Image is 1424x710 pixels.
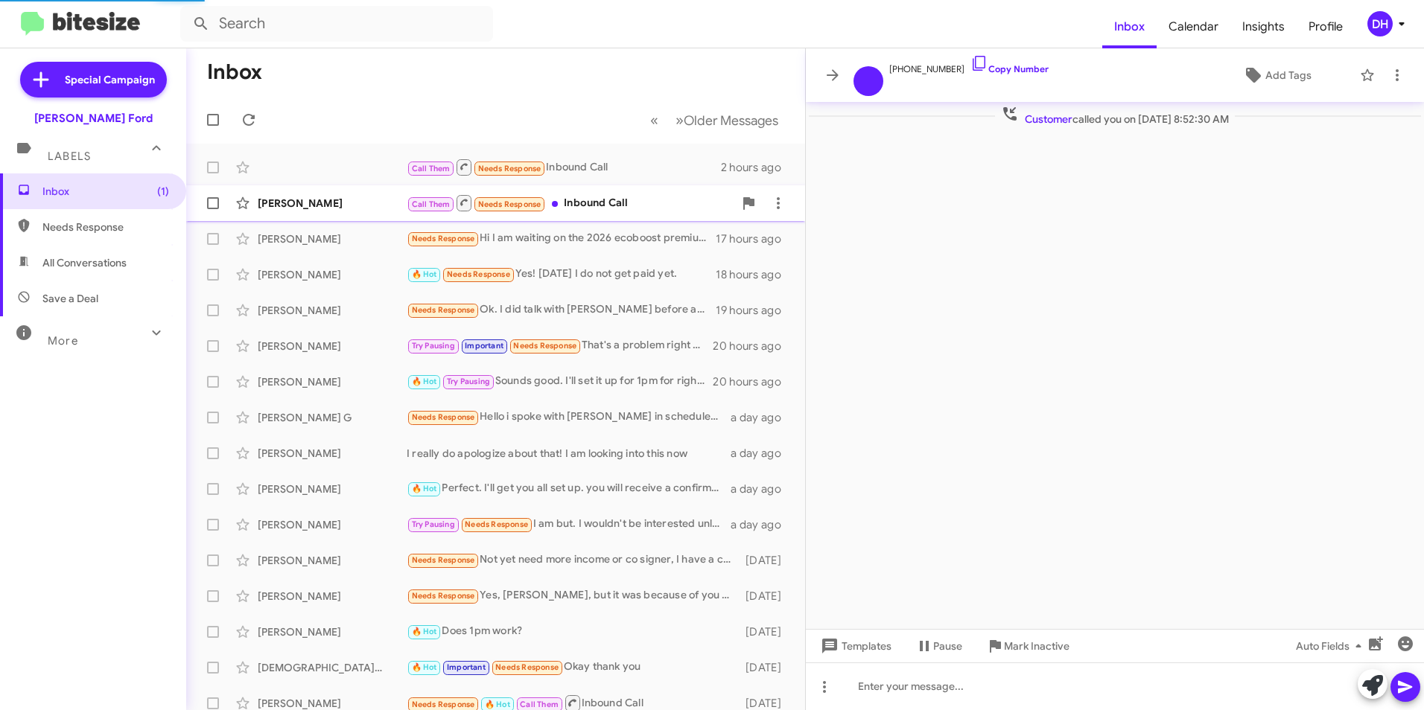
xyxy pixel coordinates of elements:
button: DH [1355,11,1408,36]
span: called you on [DATE] 8:52:30 AM [995,105,1235,127]
button: Pause [903,633,974,659]
div: [PERSON_NAME] [258,482,407,496]
span: Needs Response [465,519,528,529]
div: Inbound Call [407,158,721,176]
div: [DATE] [739,660,793,675]
div: [PERSON_NAME] [258,553,407,568]
div: [PERSON_NAME] [258,624,407,639]
a: Profile [1297,5,1355,48]
input: Search [180,6,493,42]
span: Needs Response [412,591,475,601]
span: « [650,111,658,129]
a: Calendar [1157,5,1230,48]
button: Auto Fields [1284,633,1379,659]
div: [PERSON_NAME] Ford [34,111,153,126]
div: [DATE] [739,624,793,639]
span: 🔥 Hot [412,269,437,279]
span: Needs Response [447,269,510,279]
div: [PERSON_NAME] [258,267,407,282]
span: Call Them [412,199,451,209]
div: [DATE] [739,589,793,604]
span: Needs Response [412,555,475,565]
div: a day ago [731,517,793,532]
span: Needs Response [412,700,475,709]
div: Perfect. I'll get you all set up. you will receive a confirmation text from our scheduling team s... [407,480,731,497]
span: [PHONE_NUMBER] [889,54,1049,77]
div: [PERSON_NAME] [258,231,407,246]
button: Mark Inactive [974,633,1081,659]
div: Ok. I did talk with [PERSON_NAME] before and he said I would need to put down 5k which I don't ha... [407,301,716,319]
div: Sounds good. I'll set it up for 1pm for right now. I will have my scheduling team send you a conf... [407,373,713,390]
div: DH [1367,11,1393,36]
div: I really do apologize about that! I am looking into this now [407,446,731,461]
span: (1) [157,184,169,199]
span: Try Pausing [412,519,455,529]
span: More [48,334,78,348]
span: Try Pausing [447,377,490,386]
div: Does 1pm work? [407,623,739,640]
span: Needs Response [478,164,541,173]
span: 🔥 Hot [412,377,437,386]
h1: Inbox [207,60,262,84]
button: Next [667,105,787,135]
span: 🔥 Hot [412,627,437,636]
span: 🔥 Hot [412,662,437,672]
span: Needs Response [42,220,169,234]
div: a day ago [731,446,793,461]
span: » [676,111,684,129]
div: a day ago [731,410,793,425]
div: [PERSON_NAME] [258,196,407,211]
span: Special Campaign [65,72,155,87]
span: Labels [48,150,91,163]
nav: Page navigation example [642,105,787,135]
div: Yes! [DATE] I do not get paid yet. [407,266,716,283]
span: Needs Response [478,199,541,209]
span: Important [447,662,486,672]
div: Okay thank you [407,659,739,676]
div: Inbound Call [407,194,734,212]
div: [PERSON_NAME] [258,374,407,389]
div: [PERSON_NAME] G [258,410,407,425]
div: a day ago [731,482,793,496]
div: 20 hours ago [713,374,793,389]
button: Previous [641,105,667,135]
div: [PERSON_NAME] [258,339,407,354]
div: 2 hours ago [721,160,793,175]
div: I am but. I wouldn't be interested unless [PERSON_NAME] puts the rebate back on. It was 9500. I c... [407,516,731,533]
div: Hi I am waiting on the 2026 ecoboost premium convertible in aquamarine. I just texted [PERSON_NAME] [407,230,716,247]
span: Needs Response [412,305,475,315]
span: 🔥 Hot [485,700,510,709]
div: Hello i spoke with [PERSON_NAME] in scheduled already thanks [407,409,731,426]
div: [PERSON_NAME] [258,446,407,461]
a: Special Campaign [20,62,167,97]
span: All Conversations [42,255,127,270]
span: Customer [1025,112,1072,126]
button: Templates [806,633,903,659]
a: Inbox [1102,5,1157,48]
span: Pause [933,633,962,659]
span: Auto Fields [1296,633,1367,659]
span: Needs Response [412,234,475,243]
span: Try Pausing [412,341,455,351]
span: Mark Inactive [1004,633,1069,659]
span: Older Messages [684,112,778,129]
div: Yes, [PERSON_NAME], but it was because of you that everything went well. I noticed that you had t... [407,587,739,604]
div: [PERSON_NAME] [258,589,407,604]
span: Templates [818,633,891,659]
div: [DEMOGRAPHIC_DATA][PERSON_NAME] [258,660,407,675]
div: 19 hours ago [716,303,793,318]
a: Insights [1230,5,1297,48]
div: [PERSON_NAME] [258,303,407,318]
a: Copy Number [970,63,1049,74]
div: [PERSON_NAME] [258,517,407,532]
div: That's a problem right now dealing with government shutdown . [407,337,713,354]
span: Call Them [520,700,559,709]
div: 18 hours ago [716,267,793,282]
span: Needs Response [513,341,576,351]
span: Important [465,341,503,351]
div: [DATE] [739,553,793,568]
span: 🔥 Hot [412,484,437,493]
